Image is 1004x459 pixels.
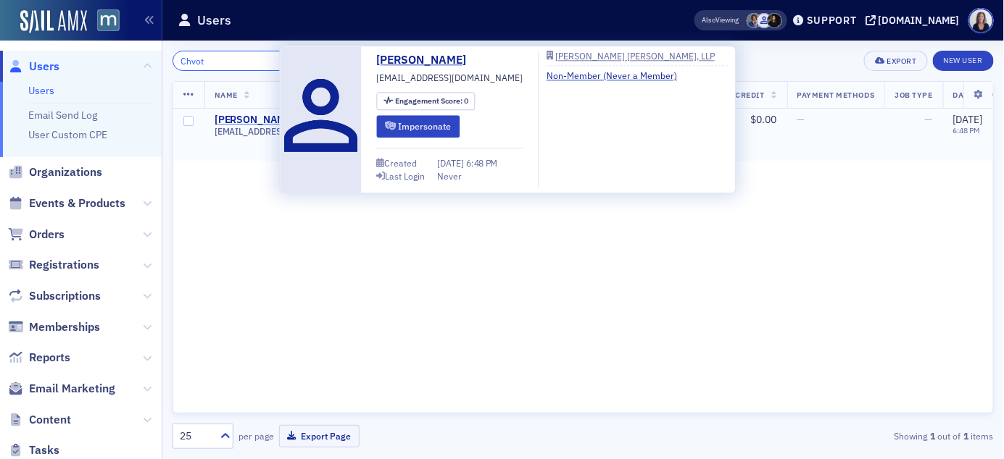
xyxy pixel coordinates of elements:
[887,57,917,65] div: Export
[864,51,927,71] button: Export
[238,429,274,442] label: per page
[757,13,772,28] span: Justin Chase
[8,164,102,180] a: Organizations
[180,429,212,444] div: 25
[8,59,59,75] a: Users
[730,429,994,442] div: Showing out of items
[879,14,960,27] div: [DOMAIN_NAME]
[8,442,59,458] a: Tasks
[467,157,498,169] span: 6:48 PM
[866,15,965,25] button: [DOMAIN_NAME]
[20,10,87,33] img: SailAMX
[8,350,70,366] a: Reports
[925,113,933,126] span: —
[386,172,426,180] div: Last Login
[797,90,875,100] span: Payment Methods
[215,126,361,137] span: [EMAIL_ADDRESS][DOMAIN_NAME]
[438,169,462,182] div: Never
[29,350,70,366] span: Reports
[702,15,716,25] div: Also
[279,425,360,447] button: Export Page
[968,8,994,33] span: Profile
[933,51,994,71] a: New User
[751,113,777,126] span: $0.00
[29,412,71,428] span: Content
[438,157,467,169] span: [DATE]
[28,109,97,122] a: Email Send Log
[377,51,478,69] a: [PERSON_NAME]
[29,288,101,304] span: Subscriptions
[29,195,125,211] span: Events & Products
[953,113,983,126] span: [DATE]
[385,159,418,167] div: Created
[29,59,59,75] span: Users
[395,96,464,106] span: Engagement Score :
[547,69,688,82] a: Non-Member (Never a Member)
[28,84,54,97] a: Users
[97,9,120,32] img: SailAMX
[197,12,231,29] h1: Users
[395,97,468,105] div: 0
[29,257,99,273] span: Registrations
[807,14,857,27] div: Support
[29,442,59,458] span: Tasks
[8,257,99,273] a: Registrations
[29,319,100,335] span: Memberships
[29,381,115,397] span: Email Marketing
[377,71,523,84] span: [EMAIL_ADDRESS][DOMAIN_NAME]
[797,113,805,126] span: —
[215,90,238,100] span: Name
[377,115,460,138] button: Impersonate
[87,9,120,34] a: View Homepage
[953,125,981,135] time: 6:48 PM
[547,51,728,60] a: [PERSON_NAME] [PERSON_NAME], LLP
[8,195,125,211] a: Events & Products
[895,90,932,100] span: Job Type
[961,429,971,442] strong: 1
[928,429,938,442] strong: 1
[747,13,762,28] span: Chris Dougherty
[8,288,101,304] a: Subscriptions
[173,51,311,71] input: Search…
[8,381,115,397] a: Email Marketing
[702,15,739,25] span: Viewing
[8,227,65,243] a: Orders
[215,114,295,127] a: [PERSON_NAME]
[29,164,102,180] span: Organizations
[8,412,71,428] a: Content
[8,319,100,335] a: Memberships
[28,128,107,141] a: User Custom CPE
[377,92,476,110] div: Engagement Score: 0
[29,227,65,243] span: Orders
[555,52,715,60] div: [PERSON_NAME] [PERSON_NAME], LLP
[767,13,782,28] span: Lauren McDonough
